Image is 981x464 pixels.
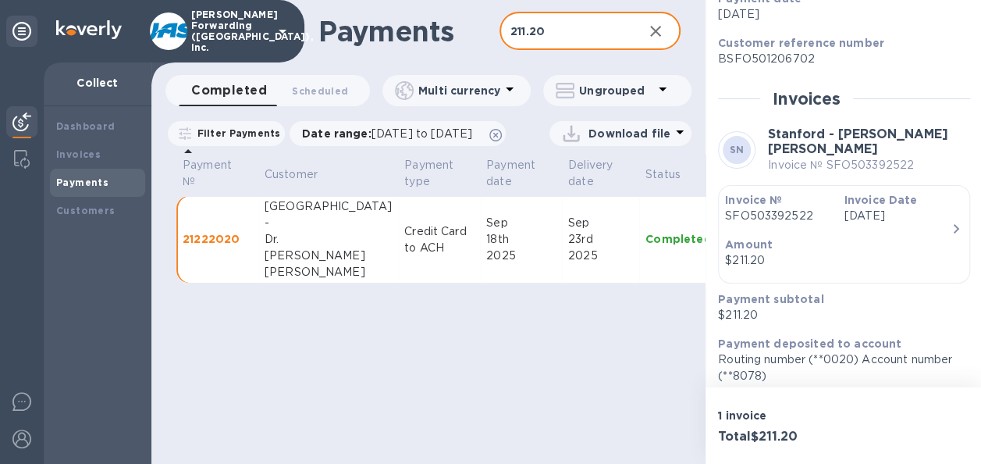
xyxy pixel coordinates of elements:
span: Status [645,166,701,183]
b: Stanford - [PERSON_NAME] [PERSON_NAME] [768,127,948,156]
p: Download file [588,126,670,141]
b: Customer reference number [718,37,884,49]
b: Invoice Date [844,194,917,206]
p: Collect [56,75,139,91]
img: Logo [56,20,122,39]
div: Unpin categories [6,16,37,47]
p: [DATE] [844,208,950,224]
p: Status [645,166,681,183]
p: 1 invoice [718,408,837,423]
b: Customers [56,205,116,216]
div: $211.20 [725,252,951,269]
div: [GEOGRAPHIC_DATA] [265,198,392,215]
p: Customer [265,166,318,183]
span: Customer [265,166,338,183]
div: Dr. [265,231,392,248]
p: SFO503392522 [725,208,831,224]
p: [DATE] [718,6,958,23]
b: Payments [56,177,108,188]
div: [PERSON_NAME] [265,264,392,280]
p: [PERSON_NAME] Forwarding ([GEOGRAPHIC_DATA]), Inc. [191,9,269,53]
b: Invoices [56,148,101,160]
p: Routing number (**0020) Account number (**8078) [718,352,958,384]
b: Payment deposited to account [718,337,901,350]
span: Completed [191,80,267,102]
div: 2025 [568,248,633,264]
span: Delivery date [568,157,633,190]
p: Payment date [486,157,535,190]
div: 2025 [486,248,556,264]
span: Payment type [404,157,474,190]
p: Credit Card to ACH [404,223,474,256]
b: Amount [725,238,773,251]
b: Invoice № [725,194,782,206]
b: Dashboard [56,120,116,132]
p: Completed [645,231,711,247]
p: Delivery date [568,157,613,190]
b: SN [730,144,745,155]
div: - [265,215,392,231]
span: [DATE] to [DATE] [371,127,472,140]
span: Payment date [486,157,556,190]
p: Multi currency [418,83,500,98]
p: $211.20 [718,307,958,323]
p: Payment type [404,157,453,190]
div: [PERSON_NAME] [265,248,392,264]
p: Payment № [183,157,232,190]
h3: Total $211.20 [718,430,837,444]
p: BSFO501206702 [718,51,958,67]
p: Ungrouped [579,83,653,98]
div: Sep [486,215,556,231]
b: Payment subtotal [718,293,823,305]
p: Invoice № SFO503392522 [768,157,970,173]
button: Invoice №SFO503392522Invoice Date[DATE]Amount$211.20 [718,185,970,284]
div: Date range:[DATE] to [DATE] [290,121,506,146]
p: 21222020 [183,231,252,247]
span: Scheduled [292,83,348,99]
div: 18th [486,231,556,248]
p: Filter Payments [191,127,280,140]
h1: Payments [318,15,499,48]
h2: Invoices [773,89,841,109]
span: Payment № [183,157,252,190]
div: Sep [568,215,633,231]
div: 23rd [568,231,633,248]
p: Date range : [302,126,480,141]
